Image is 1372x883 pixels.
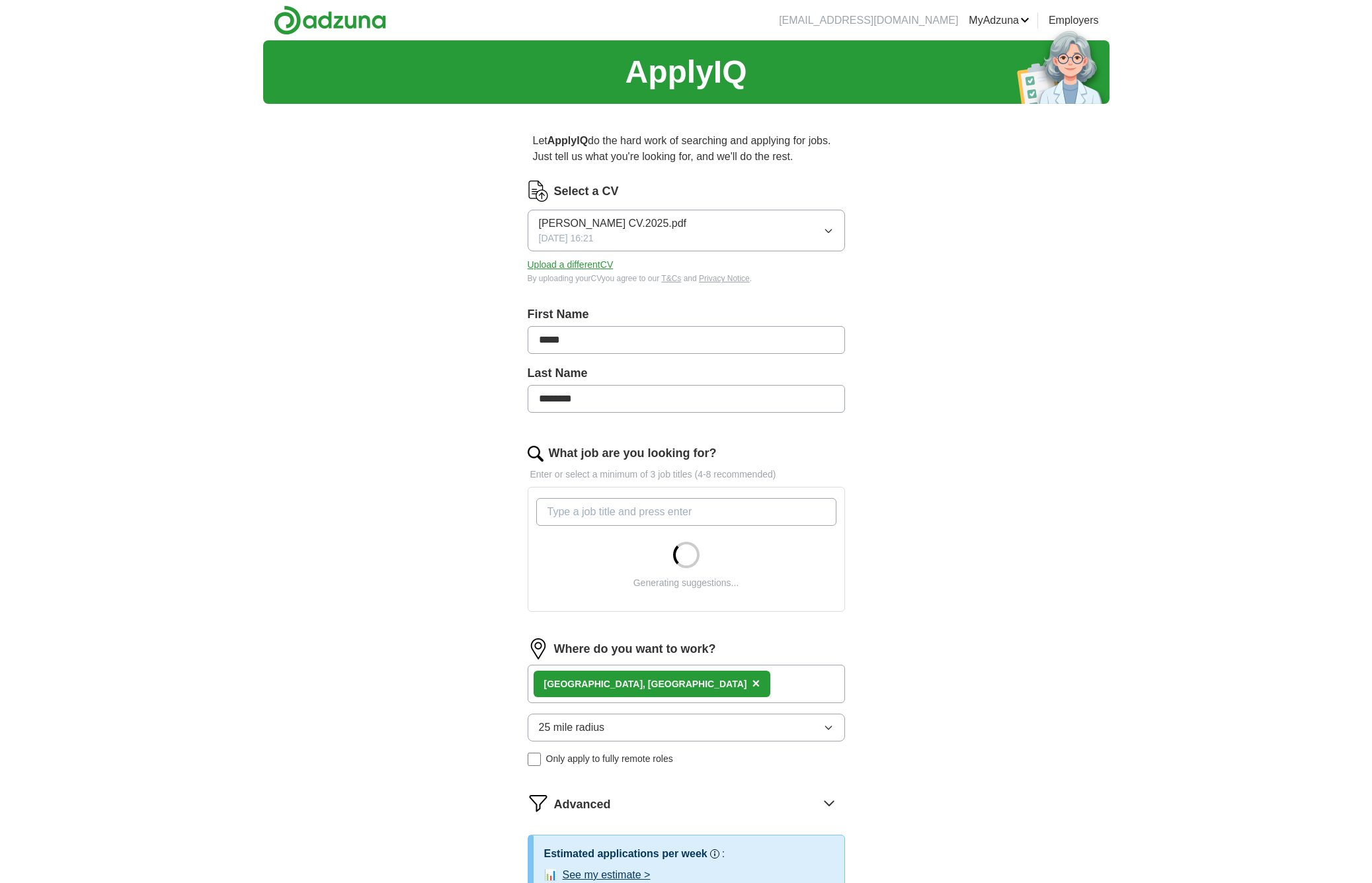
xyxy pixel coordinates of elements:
img: CV Icon [528,181,549,202]
label: What job are you looking for? [549,444,717,462]
input: Only apply to fully remote roles [528,753,541,766]
label: Where do you want to work? [554,640,716,658]
span: [DATE] 16:21 [539,231,594,245]
p: Let do the hard work of searching and applying for jobs. Just tell us what you're looking for, an... [528,128,845,170]
img: search.png [528,446,544,462]
img: Adzuna logo [274,5,386,35]
p: Enter or select a minimum of 3 job titles (4-8 recommended) [528,468,845,482]
button: [PERSON_NAME] CV.2025.pdf[DATE] 16:21 [528,210,845,251]
li: [EMAIL_ADDRESS][DOMAIN_NAME] [779,13,958,28]
a: Employers [1049,13,1099,28]
button: × [752,674,760,694]
span: Advanced [554,796,611,814]
input: Type a job title and press enter [536,498,836,526]
button: See my estimate > [563,867,651,883]
img: filter [528,792,549,814]
div: Generating suggestions... [633,576,739,590]
span: 📊 [544,867,557,883]
a: T&Cs [661,274,681,283]
h3: : [722,846,725,862]
a: MyAdzuna [969,13,1029,28]
div: [GEOGRAPHIC_DATA], [GEOGRAPHIC_DATA] [544,677,747,691]
button: Upload a differentCV [528,258,614,272]
h3: Estimated applications per week [544,846,707,862]
span: [PERSON_NAME] CV.2025.pdf [539,216,687,231]
span: × [752,676,760,691]
label: Select a CV [554,183,619,200]
span: Only apply to fully remote roles [546,752,673,766]
a: Privacy Notice [699,274,750,283]
label: First Name [528,306,845,323]
h1: ApplyIQ [625,48,747,96]
label: Last Name [528,364,845,382]
button: 25 mile radius [528,714,845,741]
span: 25 mile radius [539,720,605,736]
strong: ApplyIQ [547,135,588,146]
img: location.png [528,638,549,659]
div: By uploading your CV you agree to our and . [528,273,845,284]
